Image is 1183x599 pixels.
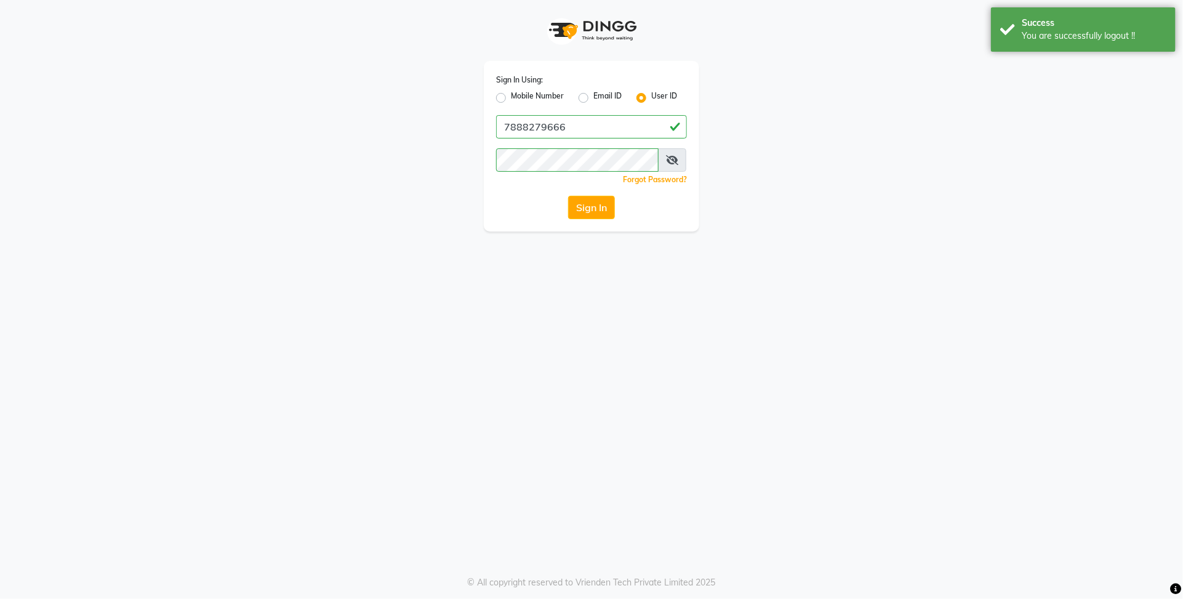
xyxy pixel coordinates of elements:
label: Email ID [593,90,622,105]
a: Forgot Password? [623,175,687,184]
button: Sign In [568,196,615,219]
div: You are successfully logout !! [1022,30,1166,42]
label: Sign In Using: [496,74,543,86]
img: logo1.svg [542,12,641,49]
div: Success [1022,17,1166,30]
input: Username [496,148,659,172]
label: User ID [651,90,677,105]
label: Mobile Number [511,90,564,105]
input: Username [496,115,687,139]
